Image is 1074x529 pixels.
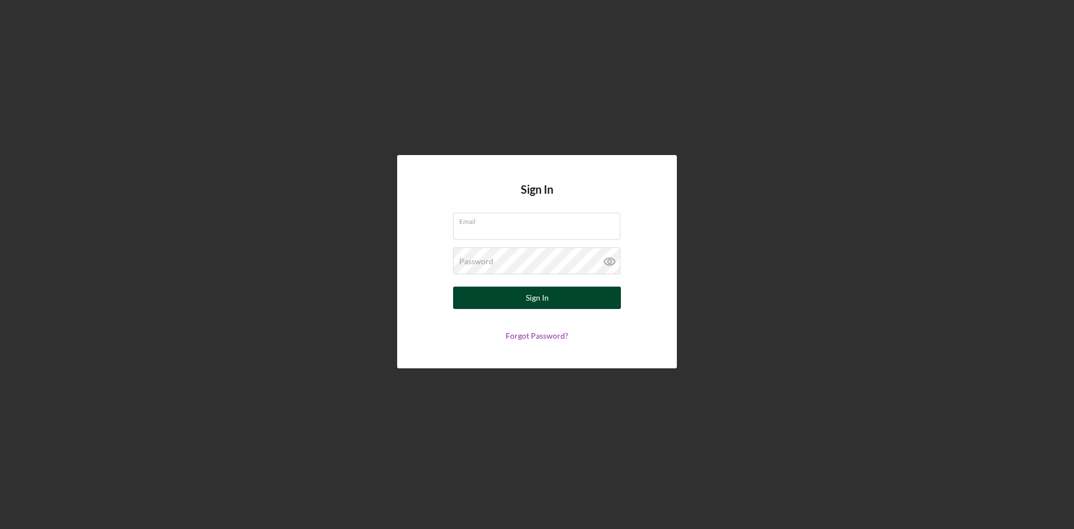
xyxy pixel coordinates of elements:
[453,287,621,309] button: Sign In
[459,213,620,226] label: Email
[459,257,493,266] label: Password
[526,287,549,309] div: Sign In
[521,183,553,213] h4: Sign In
[506,331,568,340] a: Forgot Password?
